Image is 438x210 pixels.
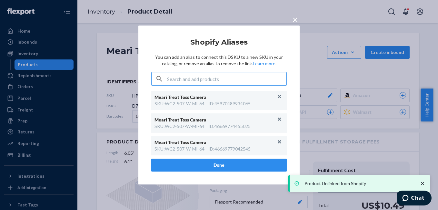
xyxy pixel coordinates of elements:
p: You can add an alias to connect this DSKU to a new SKU in your catalog, or remove an alias to rem... [151,54,287,67]
div: SKU : WC2-507-W-MI-64 [154,100,204,107]
button: Done [151,159,287,172]
button: Unlink [275,137,284,147]
div: Meari Treat Toss Camera [154,139,277,146]
span: × [293,14,298,25]
div: Meari Treat Toss Camera [154,94,277,100]
div: SKU : WC2-507-W-MI-64 [154,146,204,152]
a: Learn more [253,61,275,66]
p: Product Unlinked from Shopify [304,180,413,187]
iframe: Opens a widget where you can chat to one of our agents [397,191,432,207]
button: Unlink [275,114,284,124]
div: ID : 45970489934065 [208,100,251,107]
div: SKU : WC2-507-W-MI-64 [154,123,204,130]
input: Search and add products [167,72,286,85]
div: ID : 46669779042545 [208,146,251,152]
svg: close toast [419,180,426,187]
div: ID : 46669774455025 [208,123,251,130]
h2: Shopify Aliases [151,38,287,46]
div: Meari Treat Toss Camera [154,117,277,123]
button: Unlink [275,92,284,101]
